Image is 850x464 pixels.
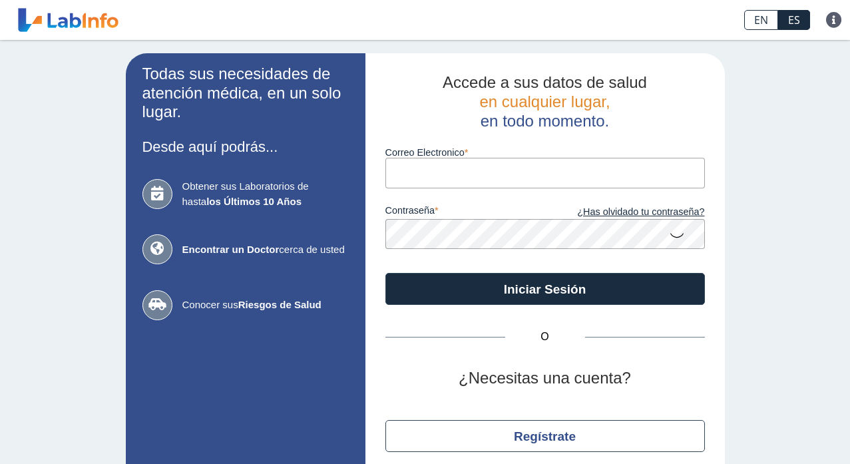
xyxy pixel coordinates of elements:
[182,179,349,209] span: Obtener sus Laboratorios de hasta
[182,242,349,258] span: cerca de usted
[385,147,705,158] label: Correo Electronico
[481,112,609,130] span: en todo momento.
[505,329,585,345] span: O
[385,369,705,388] h2: ¿Necesitas una cuenta?
[479,93,610,111] span: en cualquier lugar,
[443,73,647,91] span: Accede a sus datos de salud
[142,65,349,122] h2: Todas sus necesidades de atención médica, en un solo lugar.
[385,205,545,220] label: contraseña
[142,138,349,155] h3: Desde aquí podrás...
[206,196,302,207] b: los Últimos 10 Años
[385,273,705,305] button: Iniciar Sesión
[182,298,349,313] span: Conocer sus
[385,420,705,452] button: Regístrate
[778,10,810,30] a: ES
[238,299,321,310] b: Riesgos de Salud
[744,10,778,30] a: EN
[545,205,705,220] a: ¿Has olvidado tu contraseña?
[182,244,280,255] b: Encontrar un Doctor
